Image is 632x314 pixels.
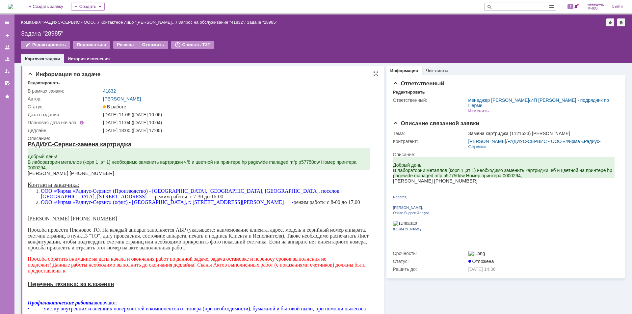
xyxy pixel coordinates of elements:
[66,159,90,164] span: включают:
[468,108,489,114] div: Изменить
[468,139,616,149] div: /
[13,47,312,58] font: ООО «Фирма «Радиус-Сервис» (Производство) - [GEOGRAPHIC_DATA], [GEOGRAPHIC_DATA], [GEOGRAPHIC_DAT...
[393,267,467,272] div: Решить до:
[567,4,573,9] span: 7
[28,96,102,101] div: Автор:
[468,139,601,149] a: РАДИУС-СЕРВИС - ООО «Фирма «Радиус-Сервис»
[247,20,277,25] div: Задача "28985"
[16,200,236,206] span: фиксацию показаний текущих счетчиков при условии наличия данной функции на оборудовании,
[426,68,448,73] a: Чек-листы
[393,131,467,136] div: Тема:
[16,218,194,224] span: замену (инсталляцию) ресурсных деталей по мере износа или выхода из строя.
[21,20,98,25] a: Компания "РАДИУС-СЕРВИС - ООО…
[16,212,274,218] span: проведение диагностических работ, назначение на замену ресурсных деталей и узлов, выработавших св...
[468,251,485,256] img: 1.png
[2,42,13,53] a: Заявки на командах
[549,3,556,9] span: Расширенный поиск
[13,58,332,64] span: режим работы с 8-00 до 17,00
[16,188,199,194] span: настройку режимов оборудования под задачи пользователя (при необходимости),
[606,18,614,26] div: Добавить в избранное
[393,120,479,127] span: Описание связанной заявки
[617,18,625,26] div: Сделать домашней страницей
[103,96,141,101] a: [PERSON_NAME]
[588,7,604,11] span: МИКО
[103,128,374,133] div: [DATE] 18:00 ([DATE] 17:00)
[2,66,13,76] a: Мои заявки
[2,30,13,41] a: Создать заявку
[28,120,94,125] div: Плановая дата начала:
[178,20,245,25] a: Запрос на обслуживание "41832"
[393,251,467,256] div: Срочность:
[468,98,529,103] a: менеджер [PERSON_NAME]
[28,88,102,94] div: В рамках заявки:
[100,20,176,25] a: Контактное лицо "[PERSON_NAME]…
[28,128,102,133] div: Дедлайн:
[468,98,609,108] a: ИП [PERSON_NAME] - подрядчик по Перми
[13,47,312,58] span: режим работы с 7-30 до 16-00
[16,206,324,212] span: устранение мелких, не требующих использования запасных частей, неисправностей Оборудования, возни...
[100,20,178,25] div: /
[103,120,374,125] div: [DATE] 11:04 ([DATE] 10:04)
[468,267,496,272] span: [DATE] 14:36
[16,183,120,188] span: чистку роликов захвата и регистрации бумаги,
[468,259,494,264] span: Отложена
[28,136,375,141] div: Описание:
[13,58,266,64] font: ООО «Фирма «Радиус-Сервис» (офис) - [GEOGRAPHIC_DATA], г. [STREET_ADDRESS][PERSON_NAME] -
[28,71,100,77] span: Информация по задаче
[21,20,100,25] div: /
[178,20,247,25] div: /
[390,68,418,73] a: Информация
[468,131,616,136] div: Замена картриджа (1121523) [PERSON_NAME]
[68,56,110,61] a: История изменения
[71,3,105,11] div: Создать
[2,78,13,88] a: Мои согласования
[393,90,425,95] div: Редактировать
[393,259,467,264] div: Статус:
[393,152,617,157] div: Описание:
[468,139,506,144] a: [PERSON_NAME]
[28,80,60,86] div: Редактировать
[16,194,312,200] span: контроль качества отпечатка на соответствие регламентам производителя и тестирование функционала ...
[16,177,86,182] span: чистку стекла экспонирования,
[2,54,13,65] a: Заявки в моей ответственности
[393,80,444,87] span: Ответственный
[588,3,604,7] span: менеджер
[8,4,13,9] a: Перейти на домашнюю страницу
[25,56,60,61] a: Карточка задачи
[28,104,102,109] div: Статус:
[393,139,467,144] div: Контрагент:
[103,104,126,109] span: В работе
[8,4,13,9] img: logo
[373,71,379,76] div: На всю страницу
[21,30,625,37] div: Задача "28985"
[468,98,616,108] div: /
[393,98,467,103] div: Ответственный:
[103,88,116,94] a: 41832
[28,112,102,117] div: Дата создания:
[103,112,374,117] div: [DATE] 11:06 ([DATE] 10:06)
